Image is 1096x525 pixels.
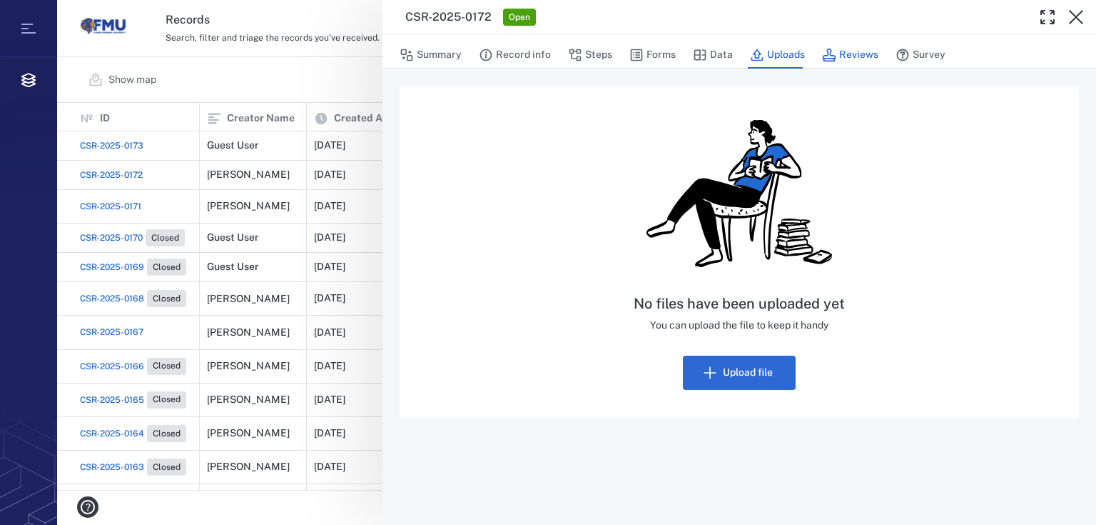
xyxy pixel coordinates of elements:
button: Reviews [822,41,878,69]
button: Forms [629,41,676,69]
button: Summary [400,41,462,69]
button: Record info [479,41,551,69]
button: Toggle Fullscreen [1033,3,1062,31]
button: Close [1062,3,1090,31]
button: Uploads [750,41,805,69]
h5: No files have been uploaded yet [634,295,845,313]
span: Help [32,10,61,23]
button: Survey [895,41,945,69]
p: You can upload the file to keep it handy [634,319,845,333]
button: Upload file [683,356,796,390]
button: Data [693,41,733,69]
h3: CSR-2025-0172 [405,9,492,26]
span: Open [506,11,533,24]
button: Steps [568,41,612,69]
